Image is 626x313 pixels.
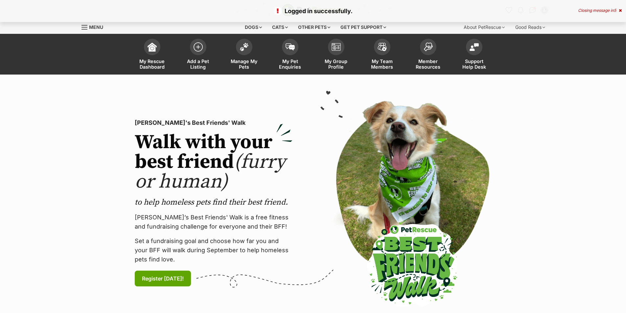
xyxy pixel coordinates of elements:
span: (furry or human) [135,150,286,194]
p: to help homeless pets find their best friend. [135,197,292,208]
a: Menu [81,21,108,33]
span: Menu [89,24,103,30]
a: My Group Profile [313,35,359,75]
span: My Rescue Dashboard [137,58,167,70]
p: [PERSON_NAME]’s Best Friends' Walk is a free fitness and fundraising challenge for everyone and t... [135,213,292,231]
img: add-pet-listing-icon-0afa8454b4691262ce3f59096e99ab1cd57d4a30225e0717b998d2c9b9846f56.svg [194,42,203,52]
div: Good Reads [511,21,550,34]
span: My Pet Enquiries [275,58,305,70]
div: Get pet support [336,21,391,34]
a: Manage My Pets [221,35,267,75]
span: Register [DATE]! [142,275,184,282]
img: group-profile-icon-3fa3cf56718a62981997c0bc7e787c4b2cf8bcc04b72c1350f741eb67cf2f40e.svg [332,43,341,51]
img: dashboard-icon-eb2f2d2d3e046f16d808141f083e7271f6b2e854fb5c12c21221c1fb7104beca.svg [148,42,157,52]
a: Support Help Desk [451,35,497,75]
a: Member Resources [405,35,451,75]
div: Other pets [293,21,335,34]
img: member-resources-icon-8e73f808a243e03378d46382f2149f9095a855e16c252ad45f914b54edf8863c.svg [424,42,433,51]
p: Set a fundraising goal and choose how far you and your BFF will walk during September to help hom... [135,236,292,264]
div: Cats [267,21,292,34]
span: Manage My Pets [229,58,259,70]
span: Support Help Desk [459,58,489,70]
a: My Rescue Dashboard [129,35,175,75]
img: team-members-icon-5396bd8760b3fe7c0b43da4ab00e1e3bb1a5d9ba89233759b79545d2d3fc5d0d.svg [378,43,387,51]
img: manage-my-pets-icon-02211641906a0b7f246fdf0571729dbe1e7629f14944591b6c1af311fb30b64b.svg [240,43,249,51]
div: Dogs [240,21,267,34]
span: My Group Profile [321,58,351,70]
a: My Pet Enquiries [267,35,313,75]
img: help-desk-icon-fdf02630f3aa405de69fd3d07c3f3aa587a6932b1a1747fa1d2bba05be0121f9.svg [470,43,479,51]
h2: Walk with your best friend [135,133,292,192]
span: Add a Pet Listing [183,58,213,70]
img: pet-enquiries-icon-7e3ad2cf08bfb03b45e93fb7055b45f3efa6380592205ae92323e6603595dc1f.svg [286,43,295,51]
span: Member Resources [413,58,443,70]
a: Register [DATE]! [135,271,191,286]
div: About PetRescue [459,21,509,34]
p: [PERSON_NAME]'s Best Friends' Walk [135,118,292,127]
span: My Team Members [367,58,397,70]
a: Add a Pet Listing [175,35,221,75]
a: My Team Members [359,35,405,75]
